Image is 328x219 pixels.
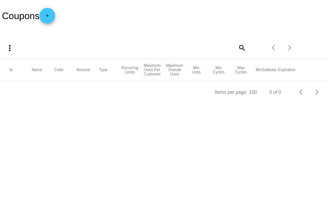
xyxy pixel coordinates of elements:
button: Change sorting for MinUnits [188,66,204,74]
mat-icon: more_vert [5,43,14,53]
button: Next page [282,40,298,56]
button: Previous page [266,40,282,56]
button: Change sorting for MaxCycles [233,66,249,74]
button: Change sorting for Name [32,68,42,72]
div: Items per page: [215,90,247,95]
button: Change sorting for MinCycles [211,66,226,74]
button: Change sorting for CustomerConversionLimits [144,63,161,76]
div: 100 [249,90,257,95]
button: Change sorting for DiscountType [99,68,108,72]
mat-icon: search [237,41,246,54]
button: Change sorting for MinSubtotal [256,68,276,72]
button: Change sorting for Amount [77,68,90,72]
button: Change sorting for Id [9,68,13,72]
button: Change sorting for SiteConversionLimits [166,63,183,76]
button: Next page [309,84,325,100]
mat-icon: add [43,13,52,22]
button: Change sorting for RecurringLimits [121,66,138,74]
h2: Coupons [2,8,55,23]
button: Change sorting for ExpirationDate [278,68,295,72]
button: Previous page [294,84,309,100]
div: 0 of 0 [269,90,281,95]
button: Change sorting for Code [54,68,64,72]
